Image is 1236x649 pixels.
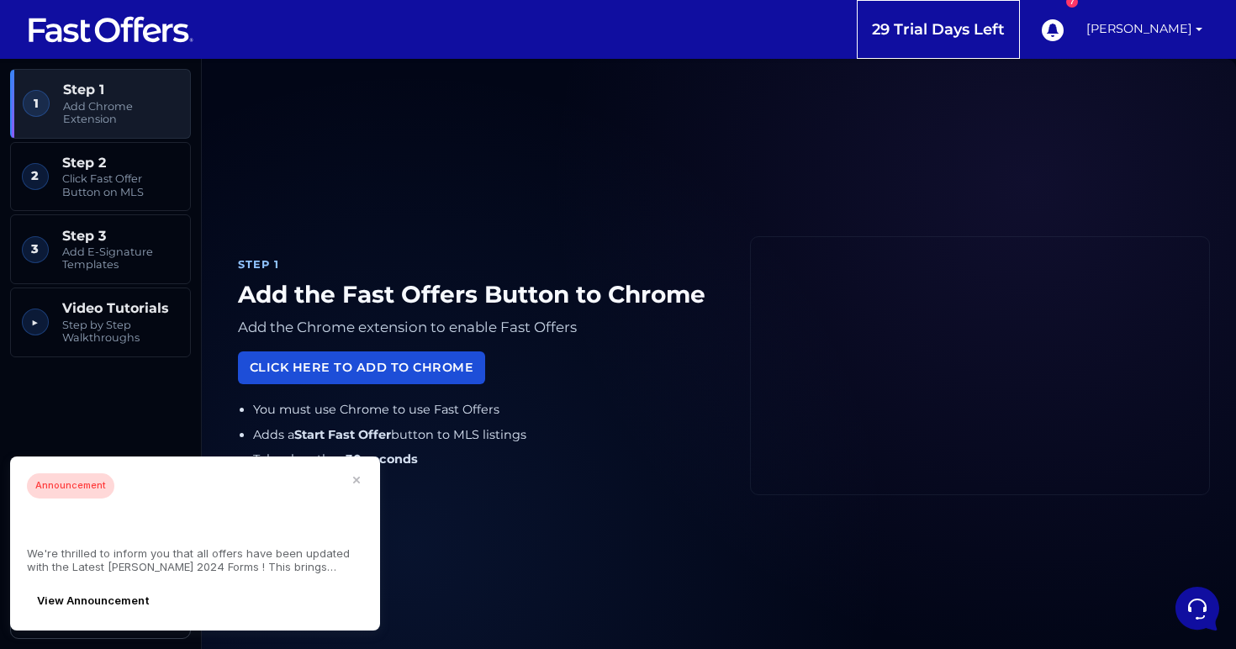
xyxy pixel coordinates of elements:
[22,163,49,190] span: 2
[238,315,723,340] p: Add the Chrome extension to enable Fast Offers
[63,82,179,98] span: Step 1
[13,13,283,67] h2: Hello [PERSON_NAME] 👋
[50,518,79,533] p: Home
[1172,583,1223,634] iframe: Customerly Messenger Launcher
[27,473,114,499] strong: Announcement
[62,245,179,272] span: Add E-Signature Templates
[22,236,49,263] span: 3
[62,300,179,316] span: Video Tutorials
[238,281,723,309] h1: Add the Fast Offers Button to Chrome
[38,272,275,288] input: Search for an Article...
[27,168,309,202] button: Start a Conversation
[294,427,391,442] strong: Start Fast Offer
[219,494,323,533] button: Help
[27,94,136,108] span: Your Conversations
[253,450,724,469] li: Takes less than
[54,121,87,155] img: dark
[145,518,193,533] p: Messages
[261,518,283,533] p: Help
[62,155,179,171] span: Step 2
[27,505,363,540] h2: Urgent Update: [PERSON_NAME] 2024 Forms Are Here!
[22,309,49,335] span: ▶︎
[121,178,235,192] span: Start a Conversation
[10,69,191,139] a: 1 Step 1 Add Chrome Extension
[27,235,114,249] span: Find an Answer
[117,494,220,533] button: Messages
[209,235,309,249] a: Open Help Center
[10,214,191,284] a: 3 Step 3 Add E-Signature Templates
[238,351,485,384] a: Click Here to Add to Chrome
[27,546,363,574] p: We're thrilled to inform you that all offers have been updated with the Latest [PERSON_NAME] 2024...
[62,319,179,345] span: Step by Step Walkthroughs
[63,100,179,126] span: Add Chrome Extension
[253,400,724,419] li: You must use Chrome to use Fast Offers
[62,172,179,198] span: Click Fast Offer Button on MLS
[858,11,1019,49] a: 29 Trial Days Left
[346,451,418,467] strong: 30 seconds
[751,237,1209,494] iframe: Fast Offers Chrome Extension
[10,288,191,357] a: ▶︎ Video Tutorials Step by Step Walkthroughs
[238,256,723,273] div: Step 1
[62,228,179,244] span: Step 3
[272,94,309,108] a: See all
[10,142,191,212] a: 2 Step 2 Click Fast Offer Button on MLS
[13,494,117,533] button: Home
[253,425,724,445] li: Adds a button to MLS listings
[23,90,50,117] span: 1
[27,587,160,614] button: View Announcement
[27,121,61,155] img: dark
